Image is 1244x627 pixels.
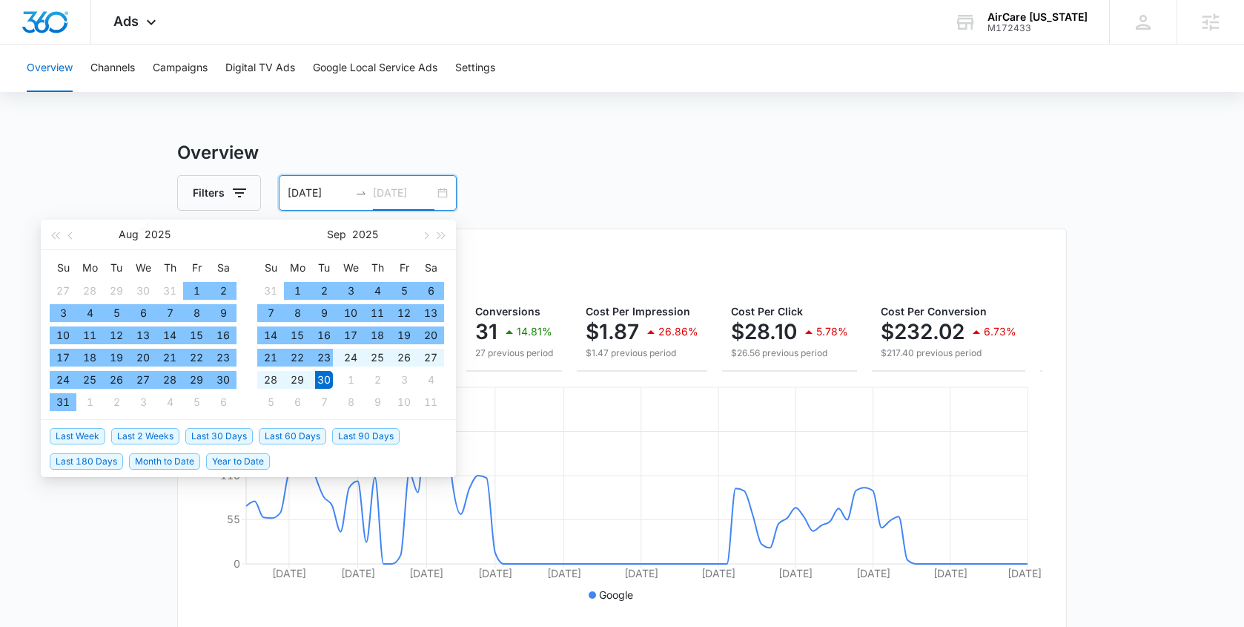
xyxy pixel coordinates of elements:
div: 30 [315,371,333,389]
td: 2025-08-27 [130,369,156,391]
div: 17 [342,326,360,344]
td: 2025-09-15 [284,324,311,347]
p: 31 [475,320,497,344]
div: 1 [288,282,306,300]
div: 19 [395,326,413,344]
div: 2 [107,393,125,411]
td: 2025-07-29 [103,280,130,302]
td: 2025-09-16 [311,324,337,347]
td: 2025-10-04 [417,369,444,391]
p: $26.56 previous period [731,347,848,360]
td: 2025-10-02 [364,369,391,391]
tspan: 55 [227,513,240,525]
td: 2025-08-31 [257,280,284,302]
td: 2025-09-10 [337,302,364,324]
th: Th [364,256,391,280]
td: 2025-09-01 [76,391,103,413]
th: Tu [311,256,337,280]
div: 4 [81,304,99,322]
td: 2025-07-28 [76,280,103,302]
button: Overview [27,45,73,92]
div: 2 [214,282,232,300]
th: Mo [76,256,103,280]
div: 12 [107,326,125,344]
div: account id [987,23,1088,33]
div: 31 [54,393,72,411]
td: 2025-10-07 [311,391,337,413]
input: End date [373,185,434,201]
p: $1.47 previous period [586,347,698,360]
td: 2025-09-19 [391,324,417,347]
div: 1 [188,282,205,300]
td: 2025-07-30 [130,280,156,302]
div: 5 [188,393,205,411]
div: 14 [161,326,179,344]
td: 2025-08-31 [50,391,76,413]
div: account name [987,11,1088,23]
td: 2025-07-31 [156,280,183,302]
td: 2025-09-28 [257,369,284,391]
td: 2025-09-11 [364,302,391,324]
div: 10 [54,326,72,344]
div: 25 [81,371,99,389]
span: Month to Date [129,453,200,470]
button: Sep [327,220,346,249]
div: 3 [134,393,152,411]
td: 2025-09-20 [417,324,444,347]
tspan: [DATE] [272,567,306,580]
span: to [355,187,367,199]
span: Conversions [475,305,540,318]
td: 2025-08-13 [130,324,156,347]
tspan: 0 [234,557,240,570]
button: Aug [119,220,139,249]
div: 17 [54,349,72,367]
td: 2025-08-22 [183,347,210,369]
th: We [337,256,364,280]
p: 27 previous period [475,347,553,360]
td: 2025-09-01 [284,280,311,302]
td: 2025-09-06 [210,391,236,413]
tspan: [DATE] [856,567,890,580]
th: Sa [210,256,236,280]
td: 2025-08-15 [183,324,210,347]
td: 2025-09-08 [284,302,311,324]
p: 6.73% [984,326,1016,337]
td: 2025-08-10 [50,324,76,347]
div: 28 [262,371,279,389]
td: 2025-09-09 [311,302,337,324]
span: Last 180 Days [50,453,123,470]
div: 23 [214,349,232,367]
div: 5 [395,282,413,300]
div: 10 [395,393,413,411]
div: 28 [161,371,179,389]
td: 2025-08-23 [210,347,236,369]
div: 11 [368,304,386,322]
div: 7 [262,304,279,322]
td: 2025-10-10 [391,391,417,413]
td: 2025-08-17 [50,347,76,369]
td: 2025-09-13 [417,302,444,324]
td: 2025-09-04 [156,391,183,413]
div: 15 [188,326,205,344]
button: Channels [90,45,135,92]
div: 19 [107,349,125,367]
td: 2025-09-17 [337,324,364,347]
td: 2025-09-24 [337,347,364,369]
span: Last Week [50,428,105,444]
div: 20 [134,349,152,367]
td: 2025-08-02 [210,280,236,302]
th: Fr [183,256,210,280]
td: 2025-08-16 [210,324,236,347]
div: 6 [422,282,440,300]
td: 2025-09-05 [183,391,210,413]
td: 2025-08-07 [156,302,183,324]
th: Tu [103,256,130,280]
td: 2025-09-07 [257,302,284,324]
td: 2025-09-22 [284,347,311,369]
div: 2 [315,282,333,300]
td: 2025-10-03 [391,369,417,391]
div: 22 [288,349,306,367]
div: 24 [54,371,72,389]
button: Settings [455,45,495,92]
td: 2025-09-27 [417,347,444,369]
